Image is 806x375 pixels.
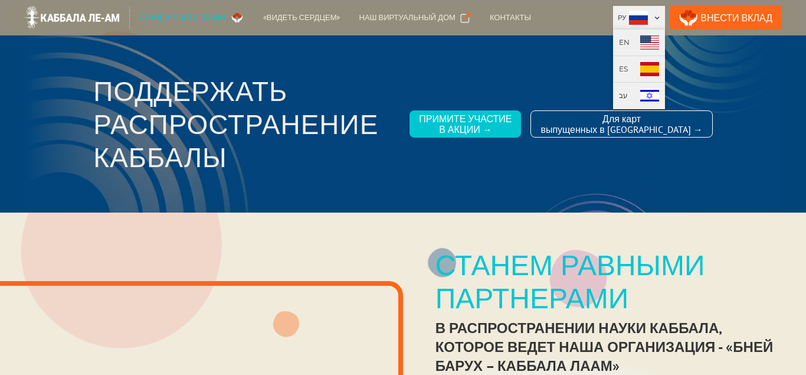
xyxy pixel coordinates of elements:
a: «Видеть сердцем» [254,6,350,30]
div: עב [619,90,628,102]
div: ES [619,63,628,75]
a: Внести Вклад [670,6,782,30]
a: ES [613,56,665,83]
div: Станем партнерами [139,12,225,24]
div: «Видеть сердцем» [263,12,340,24]
a: EN [613,30,665,56]
a: Для картвыпущенных в [GEOGRAPHIC_DATA] → [530,110,712,138]
div: Наш виртуальный дом [359,12,456,24]
a: Станем партнерами [130,6,254,30]
div: Примите участие в акции → [419,113,512,135]
div: Контакты [490,12,531,24]
div: Станем равными партнерами [435,248,774,314]
nav: Ру [613,30,665,109]
a: Примите участиев акции → [409,110,521,138]
a: Наш виртуальный дом [350,6,480,30]
a: Контакты [480,6,540,30]
div: Ру [618,12,626,24]
div: Ру [613,6,665,30]
a: עב [613,83,665,109]
h3: Поддержать распространение каббалы [93,74,400,174]
div: Для карт выпущенных в [GEOGRAPHIC_DATA] → [540,113,702,135]
div: EN [619,37,630,48]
